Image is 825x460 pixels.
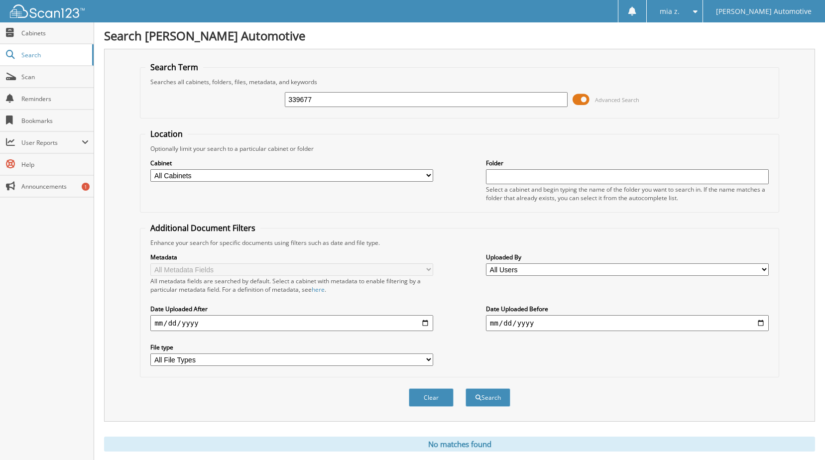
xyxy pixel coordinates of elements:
a: here [312,285,325,294]
label: Folder [486,159,769,167]
div: All metadata fields are searched by default. Select a cabinet with metadata to enable filtering b... [150,277,433,294]
input: end [486,315,769,331]
span: Announcements [21,182,89,191]
label: File type [150,343,433,351]
span: Reminders [21,95,89,103]
label: Metadata [150,253,433,261]
span: [PERSON_NAME] Automotive [716,8,812,14]
label: Date Uploaded After [150,305,433,313]
span: mia z. [660,8,680,14]
label: Date Uploaded Before [486,305,769,313]
h1: Search [PERSON_NAME] Automotive [104,27,815,44]
div: No matches found [104,437,815,452]
div: Select a cabinet and begin typing the name of the folder you want to search in. If the name match... [486,185,769,202]
span: User Reports [21,138,82,147]
img: scan123-logo-white.svg [10,4,85,18]
div: Searches all cabinets, folders, files, metadata, and keywords [145,78,773,86]
span: Cabinets [21,29,89,37]
div: Optionally limit your search to a particular cabinet or folder [145,144,773,153]
span: Bookmarks [21,116,89,125]
span: Help [21,160,89,169]
legend: Location [145,128,188,139]
div: 1 [82,183,90,191]
span: Scan [21,73,89,81]
button: Search [466,388,510,407]
label: Uploaded By [486,253,769,261]
label: Cabinet [150,159,433,167]
legend: Additional Document Filters [145,223,260,233]
legend: Search Term [145,62,203,73]
input: start [150,315,433,331]
span: Search [21,51,87,59]
span: Advanced Search [595,96,639,104]
button: Clear [409,388,454,407]
div: Enhance your search for specific documents using filters such as date and file type. [145,238,773,247]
